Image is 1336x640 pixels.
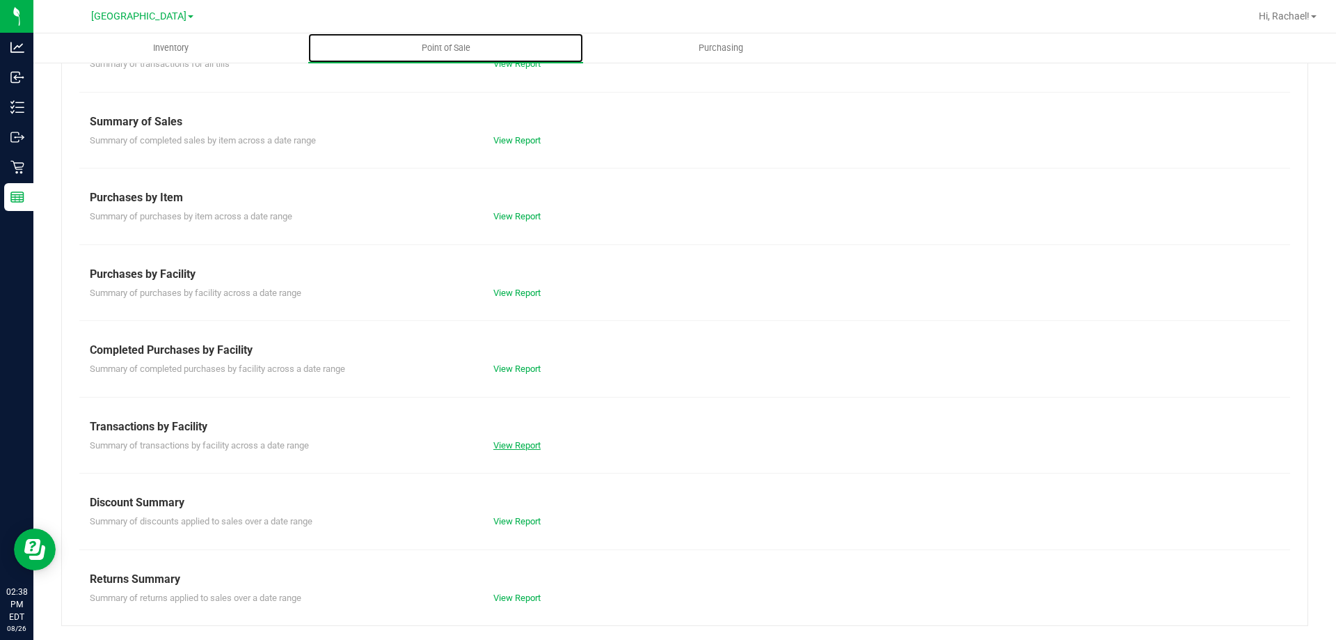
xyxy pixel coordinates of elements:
[10,40,24,54] inline-svg: Analytics
[493,211,541,221] a: View Report
[33,33,308,63] a: Inventory
[10,160,24,174] inline-svg: Retail
[90,571,1280,588] div: Returns Summary
[134,42,207,54] span: Inventory
[90,419,1280,435] div: Transactions by Facility
[493,135,541,146] a: View Report
[90,288,301,298] span: Summary of purchases by facility across a date range
[493,58,541,69] a: View Report
[90,211,292,221] span: Summary of purchases by item across a date range
[90,516,312,526] span: Summary of discounts applied to sales over a date range
[90,440,309,451] span: Summary of transactions by facility across a date range
[493,593,541,603] a: View Report
[90,494,1280,511] div: Discount Summary
[90,189,1280,206] div: Purchases by Item
[493,440,541,451] a: View Report
[6,586,27,623] p: 02:38 PM EDT
[90,266,1280,283] div: Purchases by Facility
[90,58,230,69] span: Summary of transactions for all tills
[90,593,301,603] span: Summary of returns applied to sales over a date range
[583,33,858,63] a: Purchasing
[91,10,186,22] span: [GEOGRAPHIC_DATA]
[493,516,541,526] a: View Report
[493,288,541,298] a: View Report
[10,100,24,114] inline-svg: Inventory
[308,33,583,63] a: Point of Sale
[403,42,489,54] span: Point of Sale
[6,623,27,634] p: 08/26
[10,70,24,84] inline-svg: Inbound
[14,529,56,570] iframe: Resource center
[493,364,541,374] a: View Report
[10,130,24,144] inline-svg: Outbound
[90,364,345,374] span: Summary of completed purchases by facility across a date range
[10,190,24,204] inline-svg: Reports
[680,42,762,54] span: Purchasing
[90,342,1280,359] div: Completed Purchases by Facility
[90,135,316,146] span: Summary of completed sales by item across a date range
[1259,10,1310,22] span: Hi, Rachael!
[90,114,1280,130] div: Summary of Sales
